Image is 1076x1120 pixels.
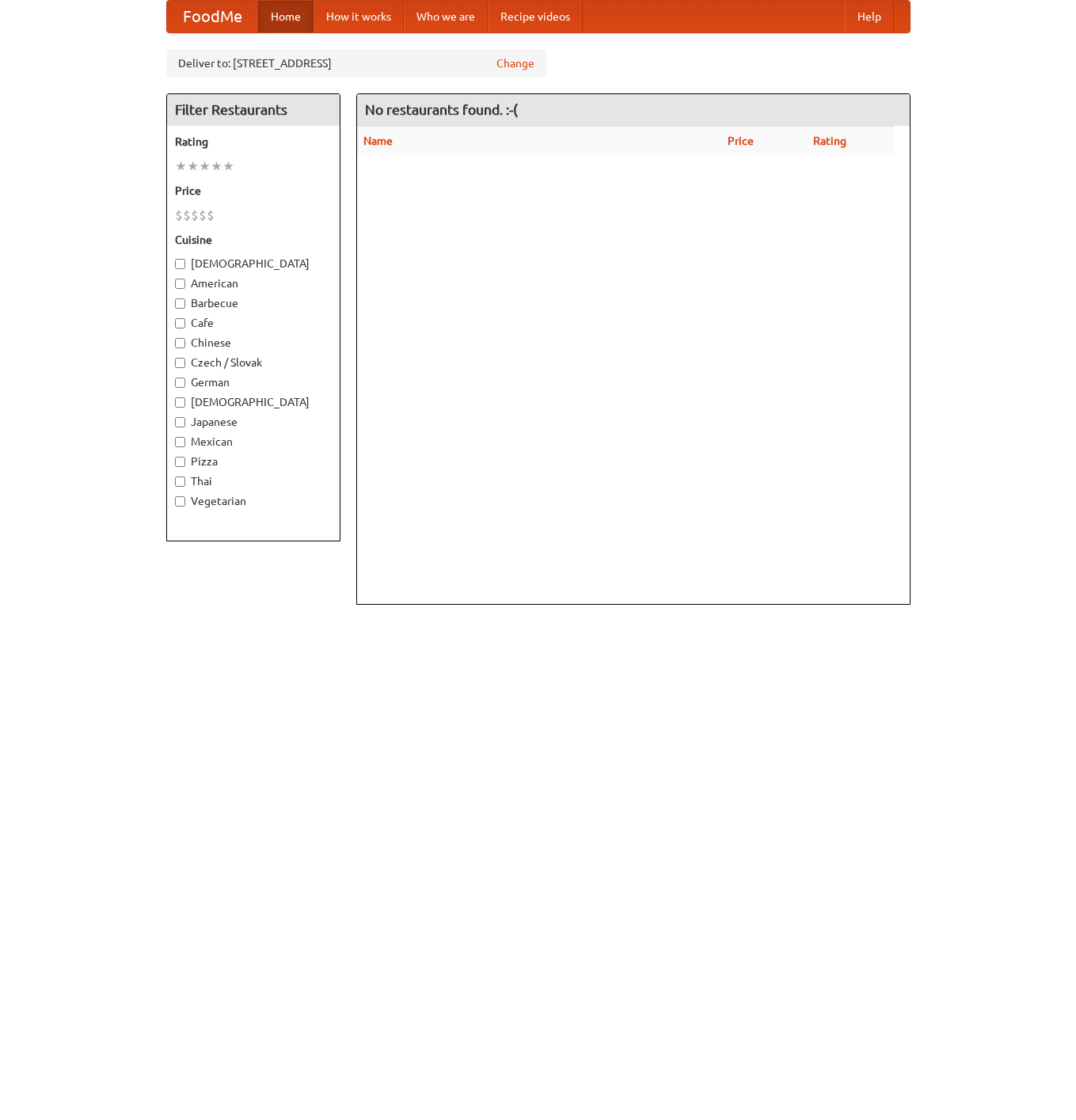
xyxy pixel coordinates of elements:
[175,414,332,430] label: Japanese
[175,476,185,487] input: Thai
[175,394,332,410] label: [DEMOGRAPHIC_DATA]
[496,55,534,71] a: Change
[199,207,207,224] li: $
[199,158,211,175] li: ★
[488,1,583,32] a: Recipe videos
[728,135,754,147] a: Price
[175,275,332,291] label: American
[175,338,185,348] input: Chinese
[175,437,185,447] input: Mexican
[167,94,340,126] h4: Filter Restaurants
[175,473,332,489] label: Thai
[175,457,185,467] input: Pizza
[845,1,894,32] a: Help
[167,1,258,32] a: FoodMe
[166,49,546,78] div: Deliver to: [STREET_ADDRESS]
[175,183,332,199] h5: Price
[175,298,185,309] input: Barbecue
[222,158,234,175] li: ★
[813,135,846,147] a: Rating
[363,135,393,147] a: Name
[175,134,332,150] h5: Rating
[175,318,185,328] input: Cafe
[175,335,332,351] label: Chinese
[365,102,518,117] ng-pluralize: No restaurants found. :-(
[175,493,332,509] label: Vegetarian
[175,256,332,271] label: [DEMOGRAPHIC_DATA]
[175,295,332,311] label: Barbecue
[175,358,185,368] input: Czech / Slovak
[191,207,199,224] li: $
[211,158,222,175] li: ★
[183,207,191,224] li: $
[175,279,185,289] input: American
[175,259,185,269] input: [DEMOGRAPHIC_DATA]
[258,1,314,32] a: Home
[175,454,332,469] label: Pizza
[175,434,332,450] label: Mexican
[175,417,185,427] input: Japanese
[175,207,183,224] li: $
[404,1,488,32] a: Who we are
[175,158,187,175] li: ★
[175,315,332,331] label: Cafe
[175,355,332,370] label: Czech / Slovak
[175,374,332,390] label: German
[175,232,332,248] h5: Cuisine
[187,158,199,175] li: ★
[175,496,185,507] input: Vegetarian
[175,378,185,388] input: German
[175,397,185,408] input: [DEMOGRAPHIC_DATA]
[314,1,404,32] a: How it works
[207,207,215,224] li: $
